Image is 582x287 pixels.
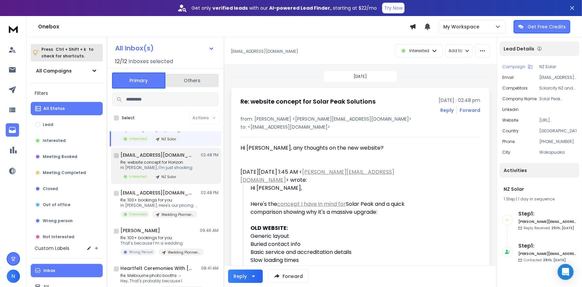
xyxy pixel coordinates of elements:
h6: [PERSON_NAME][EMAIL_ADDRESS][DOMAIN_NAME] [518,251,577,256]
p: Wedding Planners [AUS] [161,212,193,217]
p: Get only with our starting at $22/mo [191,5,377,11]
p: NZ Solar [161,137,176,142]
p: NZ Solar [539,64,577,69]
p: Re: 100+ bookings for you [120,197,200,203]
p: competitors [502,86,528,91]
p: Email [502,75,514,80]
p: NZ Solar [161,174,176,179]
p: Try Now [384,5,403,11]
h6: Step 1 : [518,242,577,250]
p: Get Free Credits [528,23,566,30]
a: concept I have in mind for [277,200,346,208]
button: All Status [31,102,103,115]
h1: [PERSON_NAME] [120,227,160,234]
label: Select [122,115,135,121]
button: N [7,270,20,283]
button: Lead [31,118,103,131]
div: Hi [PERSON_NAME], [250,184,435,200]
button: Meeting Booked [31,150,103,163]
button: Campaign [502,64,533,69]
p: Out of office [43,202,70,207]
button: Get Free Credits [514,20,570,33]
button: Reply [228,270,263,283]
p: linkedin [502,107,519,112]
p: Interested [409,48,429,53]
p: Re: website concept for Horizon [120,160,192,165]
h3: Custom Labels [35,245,69,252]
p: country [502,128,519,134]
div: [DATE][DATE] 1:45 AM < > wrote: [240,168,435,184]
p: Add to [449,48,462,53]
span: 28th, [DATE] [543,258,566,263]
p: Reply Received [524,226,574,231]
button: Forward [268,270,309,283]
li: Generic layout [250,232,435,240]
p: 02:48 PM [201,190,218,195]
strong: OLD WEBSITE: [250,224,288,232]
p: Hi [PERSON_NAME], I'm just shooting [120,165,192,170]
p: Solarcity NZ and Genesis Energy [539,86,577,91]
p: Phone [502,139,515,144]
p: Interested [129,174,147,179]
div: Open Intercom Messenger [558,264,574,280]
button: Out of office [31,198,103,211]
p: Interested [129,212,147,217]
span: 29th, [DATE] [551,226,574,231]
div: Forward [460,107,480,114]
h1: [EMAIL_ADDRESS][DOMAIN_NAME] [120,189,194,196]
h6: Step 1 : [518,210,577,218]
button: Not Interested [31,230,103,244]
li: Basic service and accreditation details [250,248,435,256]
p: Wedding Planners [AUS] [168,250,200,255]
p: Solar Peak Solutions [539,96,577,102]
div: Hi [PERSON_NAME], any thoughts on the new website? [240,144,435,152]
p: Meeting Booked [43,154,77,159]
a: [PERSON_NAME][EMAIL_ADDRESS][DOMAIN_NAME] [240,168,394,184]
p: Hi [PERSON_NAME], Here's our pricing: Complete Package [120,203,200,208]
p: Interested [129,136,147,141]
div: Here's the Solar Peak and a quick comparison showing why it's a massive upgrade: [250,200,435,216]
p: [EMAIL_ADDRESS][DOMAIN_NAME] [539,75,577,80]
p: Not Interested [43,234,74,240]
button: Others [165,73,219,88]
p: Re: 100+ bookings for you [120,235,200,241]
p: 09:46 AM [200,228,218,233]
p: to: <[EMAIL_ADDRESS][DOMAIN_NAME]> [240,124,480,130]
div: Reply [233,273,247,280]
h6: [PERSON_NAME][EMAIL_ADDRESS][DOMAIN_NAME] [518,219,577,224]
h1: All Campaigns [36,67,72,74]
li: Slow loading times [250,256,435,264]
p: [EMAIL_ADDRESS][DOMAIN_NAME] [231,49,298,54]
p: Inbox [43,268,55,273]
h1: All Inbox(s) [115,45,154,51]
p: Campaign [502,64,525,69]
button: Interested [31,134,103,147]
p: Wakapuaka [539,150,577,155]
img: logo [7,23,20,35]
p: Re: Melbourne photo booths → [120,273,200,278]
button: All Inbox(s) [110,41,220,55]
div: | [504,196,575,202]
p: All Status [43,106,65,111]
p: 08:41 AM [201,266,218,271]
p: Company Name [502,96,537,102]
p: city [502,150,510,155]
p: That’s because I’m a wedding [120,241,200,246]
h1: Re: website concept for Solar Peak Solutions [240,97,376,106]
button: Wrong person [31,214,103,228]
p: Wrong Person [129,250,153,255]
p: Meeting Completed [43,170,86,175]
button: Try Now [382,3,405,13]
p: [DATE] [354,74,367,79]
p: from: [PERSON_NAME] <[PERSON_NAME][EMAIL_ADDRESS][DOMAIN_NAME]> [240,116,480,122]
button: Meeting Completed [31,166,103,179]
span: Ctrl + Shift + k [55,45,87,53]
strong: AI-powered Lead Finder, [269,5,332,11]
h1: [EMAIL_ADDRESS][DOMAIN_NAME] [120,152,194,158]
p: [GEOGRAPHIC_DATA] [539,128,577,134]
p: Hey, That's probably because I [120,278,200,284]
strong: verified leads [212,5,248,11]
